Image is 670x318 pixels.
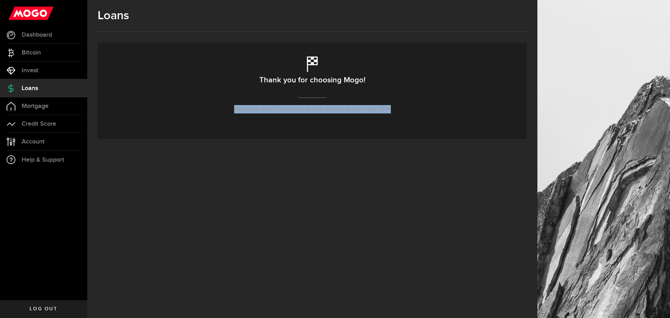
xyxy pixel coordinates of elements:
h2: Thank you for choosing Mogo! [259,73,365,88]
span: Help & Support [22,157,64,163]
span: Bitcoin [22,50,41,56]
span: Invest [22,67,38,74]
span: Credit Score [22,121,56,127]
p: Well done! We’ll contact you as soon as you can get a new offer! [234,105,391,113]
span: Dashboard [22,32,52,38]
span: Account [22,139,45,145]
span: Loans [22,85,38,91]
span: Mortgage [22,103,49,109]
h1: Loans [98,9,527,23]
span: Log out [30,306,57,311]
